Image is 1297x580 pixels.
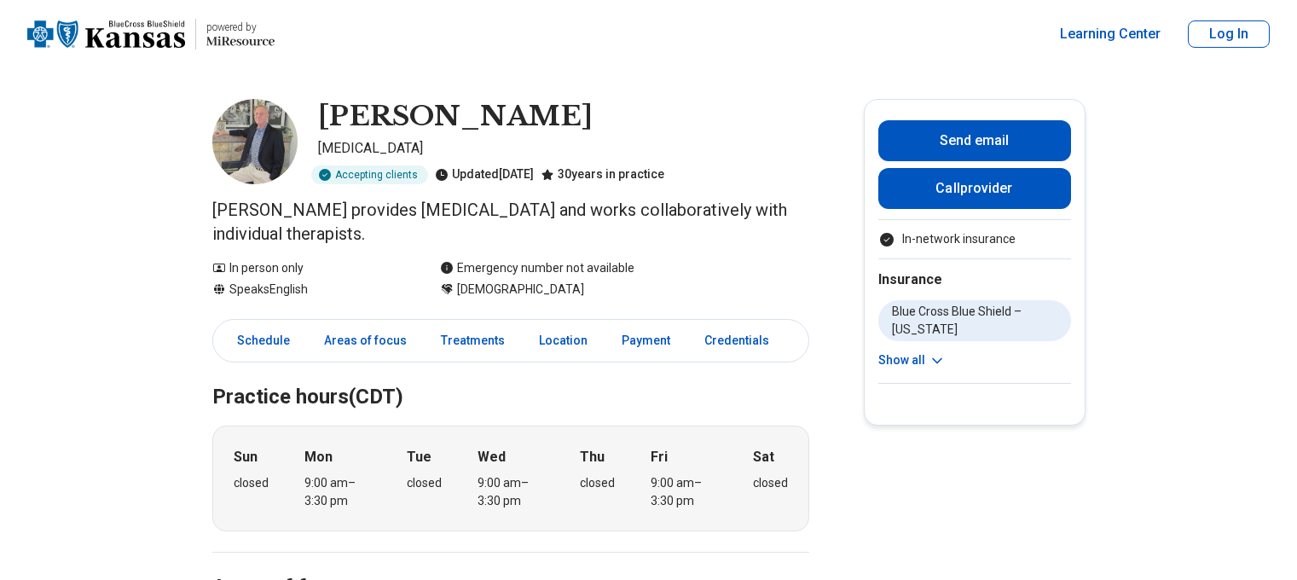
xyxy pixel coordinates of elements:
div: closed [753,474,788,492]
img: Douglas Jones, Psychiatrist [212,99,298,184]
button: Send email [878,120,1071,161]
h2: Insurance [878,270,1071,290]
button: Show all [878,351,946,369]
span: [DEMOGRAPHIC_DATA] [457,281,584,299]
div: Updated [DATE] [435,165,534,184]
p: powered by [206,20,275,34]
div: When does the program meet? [212,426,809,531]
strong: Sat [753,447,774,467]
p: [MEDICAL_DATA] [318,138,809,159]
div: 9:00 am – 3:30 pm [478,474,543,510]
a: Treatments [431,323,515,358]
li: Blue Cross Blue Shield – [US_STATE] [878,300,1071,341]
div: closed [580,474,615,492]
strong: Wed [478,447,506,467]
ul: Payment options [878,230,1071,248]
div: 9:00 am – 3:30 pm [651,474,716,510]
div: closed [407,474,442,492]
a: Location [529,323,598,358]
div: 30 years in practice [541,165,664,184]
div: Emergency number not available [440,259,634,277]
p: [PERSON_NAME] provides [MEDICAL_DATA] and works collaboratively with individual therapists. [212,198,809,246]
div: closed [234,474,269,492]
div: 9:00 am – 3:30 pm [304,474,370,510]
strong: Tue [407,447,431,467]
a: Credentials [694,323,790,358]
h2: Practice hours (CDT) [212,342,809,412]
a: Home page [27,7,275,61]
strong: Sun [234,447,258,467]
div: In person only [212,259,406,277]
h1: [PERSON_NAME] [318,99,593,135]
div: Speaks English [212,281,406,299]
button: Callprovider [878,168,1071,209]
a: Payment [611,323,680,358]
a: Schedule [217,323,300,358]
strong: Mon [304,447,333,467]
li: In-network insurance [878,230,1071,248]
strong: Fri [651,447,668,467]
a: Areas of focus [314,323,417,358]
button: Log In [1188,20,1270,48]
a: Learning Center [1060,24,1161,44]
strong: Thu [580,447,605,467]
div: Accepting clients [311,165,428,184]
